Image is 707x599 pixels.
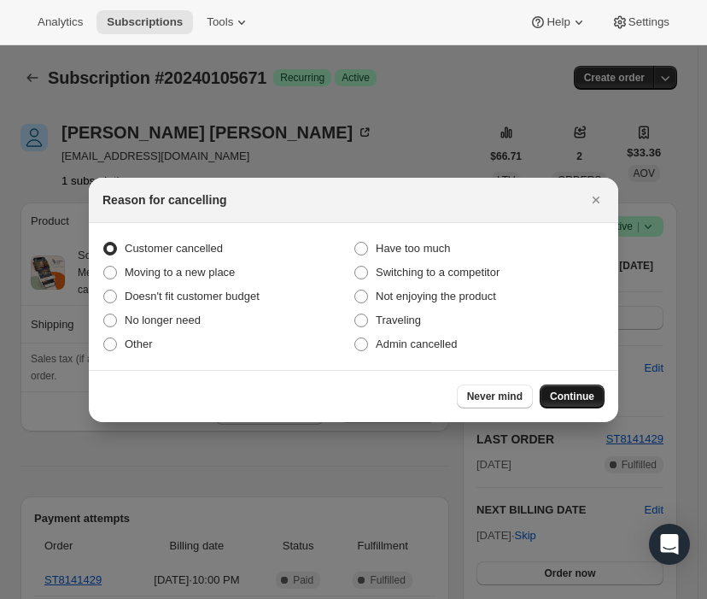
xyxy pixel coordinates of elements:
span: Never mind [467,390,523,403]
span: Other [125,338,153,350]
button: Settings [601,10,680,34]
span: Traveling [376,314,421,326]
h2: Reason for cancelling [102,191,226,208]
button: Subscriptions [96,10,193,34]
span: Have too much [376,242,450,255]
span: Help [546,15,570,29]
span: Subscriptions [107,15,183,29]
button: Close [584,188,608,212]
span: Customer cancelled [125,242,223,255]
span: No longer need [125,314,201,326]
button: Help [519,10,597,34]
div: Open Intercom Messenger [649,524,690,565]
span: Admin cancelled [376,338,457,350]
span: Tools [207,15,233,29]
button: Analytics [27,10,93,34]
span: Continue [550,390,594,403]
span: Settings [628,15,669,29]
button: Never mind [457,385,533,408]
button: Continue [540,385,605,408]
button: Tools [196,10,260,34]
span: Not enjoying the product [376,290,496,302]
span: Doesn't fit customer budget [125,290,260,302]
span: Switching to a competitor [376,266,500,279]
span: Moving to a new place [125,266,235,279]
span: Analytics [38,15,83,29]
